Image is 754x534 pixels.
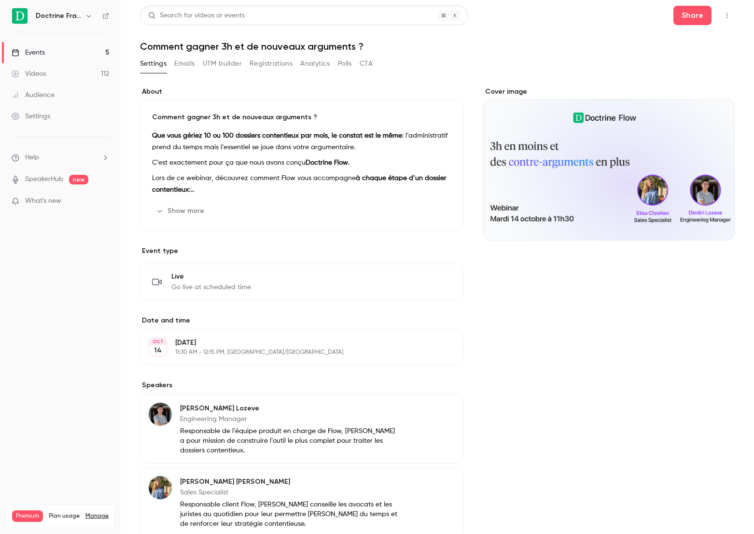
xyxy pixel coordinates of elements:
span: What's new [25,196,61,206]
span: Live [171,272,251,281]
div: Search for videos or events [148,11,245,21]
strong: Doctrine Flow [306,159,348,166]
button: Registrations [250,56,293,71]
button: Polls [338,56,352,71]
h1: Comment gagner 3h et de nouveaux arguments ? [140,41,735,52]
p: [PERSON_NAME] Lozeve [180,404,401,413]
div: Dimtri Lozeve[PERSON_NAME] LozeveEngineering ManagerResponsable de l'équipe produit en charge de ... [140,394,464,464]
img: Elisa Chretien [149,476,172,499]
div: Audience [12,90,55,100]
p: 11:30 AM - 12:15 PM, [GEOGRAPHIC_DATA]/[GEOGRAPHIC_DATA] [175,349,413,356]
span: new [69,175,88,184]
label: About [140,87,464,97]
p: : l’administratif prend du temps mais l’essentiel se joue dans votre argumentaire. [152,130,452,153]
img: Dimtri Lozeve [149,403,172,426]
div: Settings [12,112,50,121]
div: Videos [12,69,46,79]
button: CTA [360,56,373,71]
p: Engineering Manager [180,414,401,424]
strong: Que vous gériez 10 ou 100 dossiers contentieux par mois, le constat est le même [152,132,402,139]
p: Lors de ce webinar, découvrez comment Flow vous accompagne : [152,172,452,196]
button: UTM builder [203,56,242,71]
span: Premium [12,510,43,522]
h6: Doctrine France [36,11,81,21]
p: [PERSON_NAME] [PERSON_NAME] [180,477,401,487]
div: OCT [149,338,167,345]
a: Manage [85,512,109,520]
p: Event type [140,246,464,256]
p: 14 [154,346,162,355]
label: Speakers [140,380,464,390]
p: Responsable de l'équipe produit en charge de Flow, [PERSON_NAME] a pour mission de construire l’o... [180,426,401,455]
p: [DATE] [175,338,413,348]
img: Doctrine France [12,8,28,24]
p: Sales Specialist [180,488,401,497]
span: Help [25,153,39,163]
a: SpeakerHub [25,174,63,184]
button: Analytics [300,56,330,71]
p: C’est exactement pour ça que nous avons conçu . [152,157,452,169]
label: Date and time [140,316,464,325]
button: Settings [140,56,167,71]
span: Plan usage [49,512,80,520]
section: Cover image [483,87,735,240]
button: Share [673,6,712,25]
p: Comment gagner 3h et de nouveaux arguments ? [152,112,452,122]
iframe: Noticeable Trigger [98,197,109,206]
div: Events [12,48,45,57]
span: Go live at scheduled time [171,282,251,292]
p: Responsable client Flow, [PERSON_NAME] conseille les avocats et les juristes au quotidien pour le... [180,500,401,529]
button: Show more [152,203,210,219]
button: Emails [174,56,195,71]
label: Cover image [483,87,735,97]
li: help-dropdown-opener [12,153,109,163]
